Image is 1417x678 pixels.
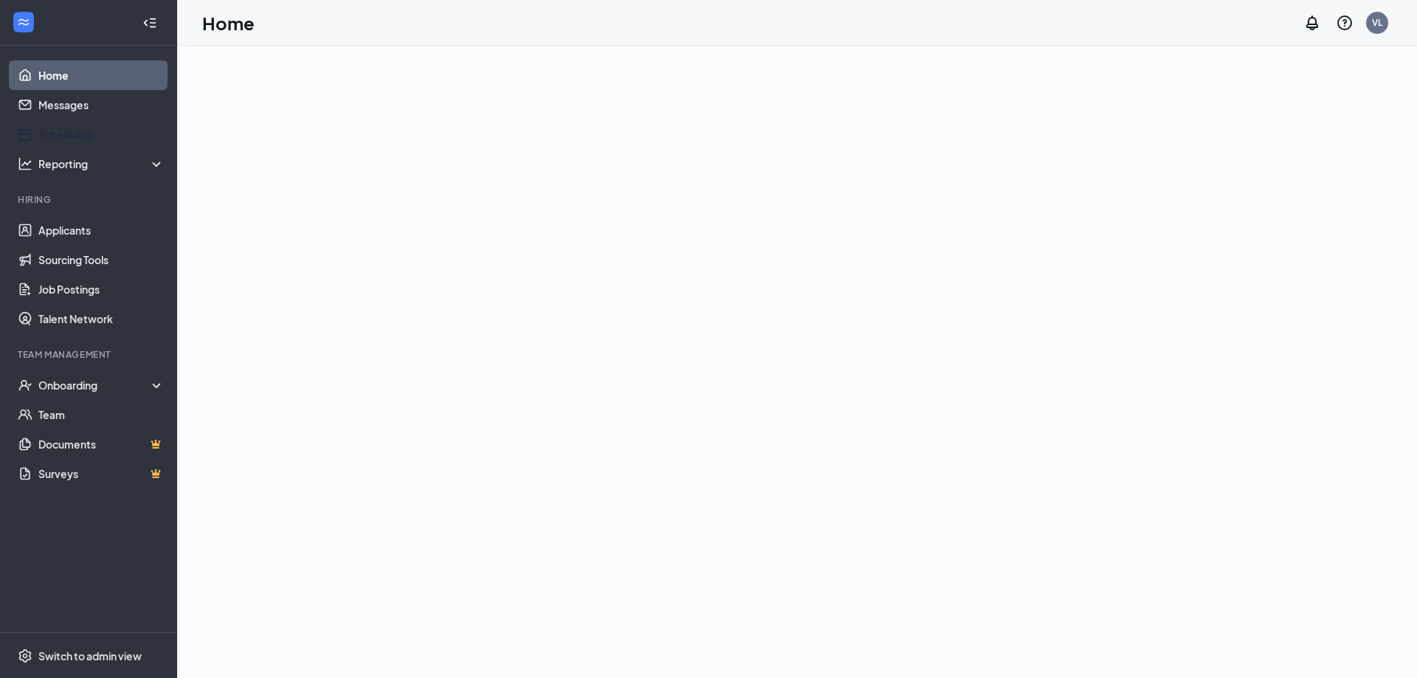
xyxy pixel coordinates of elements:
[38,304,165,333] a: Talent Network
[38,400,165,429] a: Team
[18,648,32,663] svg: Settings
[38,120,165,149] a: Scheduling
[1372,16,1382,29] div: VL
[38,648,142,663] div: Switch to admin view
[18,156,32,171] svg: Analysis
[38,90,165,120] a: Messages
[38,459,165,488] a: SurveysCrown
[18,193,162,206] div: Hiring
[38,429,165,459] a: DocumentsCrown
[18,378,32,392] svg: UserCheck
[16,15,31,30] svg: WorkstreamLogo
[1303,14,1321,32] svg: Notifications
[38,156,165,171] div: Reporting
[1336,14,1354,32] svg: QuestionInfo
[38,378,152,392] div: Onboarding
[38,274,165,304] a: Job Postings
[18,348,162,361] div: Team Management
[38,215,165,245] a: Applicants
[202,10,255,35] h1: Home
[38,60,165,90] a: Home
[142,15,157,30] svg: Collapse
[38,245,165,274] a: Sourcing Tools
